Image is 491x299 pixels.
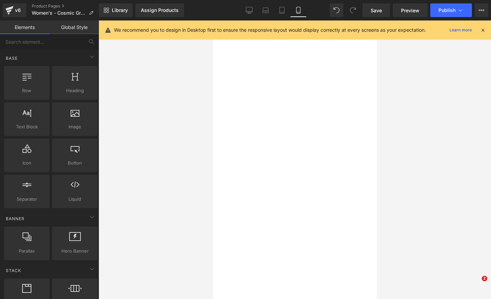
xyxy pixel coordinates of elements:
[6,87,47,94] span: Row
[274,3,290,17] a: Tablet
[54,87,95,94] span: Heading
[54,123,95,130] span: Image
[32,10,86,16] span: Women's - Cosmic Gray
[257,3,274,17] a: Laptop
[330,3,343,17] button: Undo
[5,215,25,222] span: Banner
[112,7,128,13] span: Library
[475,3,488,17] button: More
[430,3,472,17] button: Publish
[482,276,487,281] span: 2
[141,8,179,13] div: Assign Products
[32,3,99,9] a: Product Pages
[114,26,426,34] p: We recommend you to design in Desktop first to ensure the responsive layout would display correct...
[290,3,307,17] a: Mobile
[49,20,99,34] a: Global Style
[6,247,47,255] span: Parallax
[241,3,257,17] a: Desktop
[447,26,475,34] a: Learn more
[393,3,428,17] a: Preview
[5,55,18,61] span: Base
[401,7,419,14] span: Preview
[14,6,22,15] div: v6
[54,159,95,167] span: Button
[5,267,22,274] span: Stack
[6,196,47,203] span: Separator
[371,7,382,14] span: Save
[6,159,47,167] span: Icon
[346,3,360,17] button: Redo
[54,247,95,255] span: Hero Banner
[54,196,95,203] span: Liquid
[468,276,484,292] iframe: Intercom live chat
[3,3,26,17] a: v6
[438,8,456,13] span: Publish
[6,123,47,130] span: Text Block
[99,3,133,17] a: New Library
